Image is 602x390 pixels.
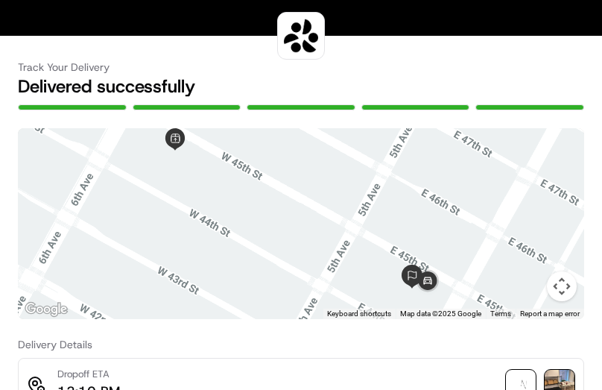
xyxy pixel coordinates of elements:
span: Map data ©2025 Google [400,309,481,318]
button: Keyboard shortcuts [327,309,391,319]
h2: Delivered successfully [18,75,584,98]
a: Open this area in Google Maps (opens a new window) [22,300,71,319]
img: logo-public_tracking_screen-Sharebite-1703187580717.png [281,16,321,56]
a: Terms [490,309,511,318]
h3: Delivery Details [18,337,584,352]
img: Google [22,300,71,319]
a: Report a map error [520,309,580,318]
p: Dropoff ETA [57,368,120,381]
h3: Track Your Delivery [18,60,584,75]
button: Map camera controls [547,271,577,301]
